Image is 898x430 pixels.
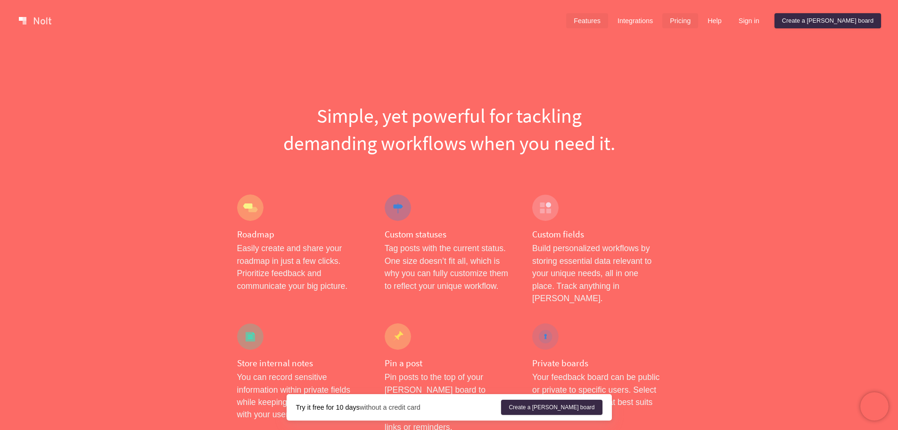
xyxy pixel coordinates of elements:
h4: Store internal notes [237,357,366,369]
h4: Custom statuses [385,228,513,240]
h4: Custom fields [532,228,661,240]
p: You can record sensitive information within private fields while keeping the data in context with... [237,371,366,421]
h4: Pin a post [385,357,513,369]
div: without a credit card [296,403,502,412]
p: Easily create and share your roadmap in just a few clicks. Prioritize feedback and communicate yo... [237,242,366,292]
a: Sign in [731,13,767,28]
a: Create a [PERSON_NAME] board [501,400,602,415]
a: Help [700,13,729,28]
a: Features [566,13,608,28]
h4: Roadmap [237,228,366,240]
a: Create a [PERSON_NAME] board [774,13,881,28]
strong: Try it free for 10 days [296,404,360,411]
a: Pricing [662,13,698,28]
p: Tag posts with the current status. One size doesn’t fit all, which is why you can fully customize... [385,242,513,292]
p: Build personalized workflows by storing essential data relevant to your unique needs, all in one ... [532,242,661,304]
h1: Simple, yet powerful for tackling demanding workflows when you need it. [237,102,661,157]
h4: Private boards [532,357,661,369]
p: Your feedback board can be public or private to specific users. Select the privacy setting that b... [532,371,661,421]
a: Integrations [610,13,660,28]
iframe: Chatra live chat [860,392,889,421]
